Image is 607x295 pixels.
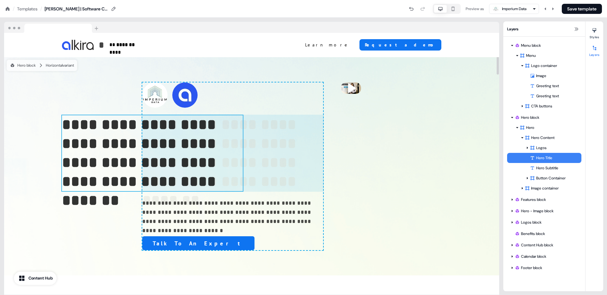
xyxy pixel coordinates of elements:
[142,236,254,250] button: Talk To An Expert
[4,22,101,33] img: Browser topbar
[62,40,94,50] img: Image
[507,112,581,193] div: Hero blockHeroHero ContentLogosHero TitleHero SubtitleButton ContainerImage container
[40,5,42,12] div: /
[507,195,581,205] div: Features block
[507,91,581,101] div: Greeting text
[359,39,441,51] button: Request a demo
[530,73,581,79] div: Image
[515,242,579,248] div: Content Hub block
[507,153,581,163] div: Hero Title
[586,43,603,57] button: Layers
[525,185,579,191] div: Image container
[507,123,581,193] div: HeroHero ContentLogosHero TitleHero SubtitleButton ContainerImage container
[530,165,581,171] div: Hero Subtitle
[300,39,354,51] button: Learn more
[530,145,579,151] div: Logos
[530,175,579,181] div: Button Container
[507,133,581,183] div: Hero ContentLogosHero TitleHero SubtitleButton Container
[507,229,581,239] div: Benefits block
[10,62,36,69] div: Hero block
[13,5,15,12] div: /
[530,93,581,99] div: Greeting text
[507,61,581,101] div: Logo containerImageGreeting textGreeting text
[507,40,581,111] div: Menu blockMenuLogo containerImageGreeting textGreeting textCTA buttons
[515,208,579,214] div: Hero - Image block
[515,42,579,49] div: Menu block
[45,6,108,12] div: [PERSON_NAME] | Software Copy - Alvaria
[507,263,581,273] div: Footer block
[466,6,484,12] div: Preview as
[489,4,539,14] button: Imperium Data
[14,272,57,285] button: Content Hub
[586,25,603,39] button: Styles
[530,83,581,89] div: Greeting text
[507,183,581,193] div: Image container
[254,39,441,51] div: Learn moreRequest a demo
[525,103,579,109] div: CTA buttons
[525,135,579,141] div: Hero Content
[562,4,602,14] button: Save template
[520,124,579,131] div: Hero
[515,231,579,237] div: Benefits block
[507,143,581,153] div: Logos
[530,155,581,161] div: Hero Title
[525,63,579,69] div: Logo container
[507,163,581,173] div: Hero Subtitle
[507,51,581,111] div: MenuLogo containerImageGreeting textGreeting textCTA buttons
[515,219,579,226] div: Logos block
[507,251,581,262] div: Calendar block
[515,114,579,121] div: Hero block
[507,81,581,91] div: Greeting text
[17,6,38,12] a: Templates
[507,71,581,81] div: Image
[507,101,581,111] div: CTA buttons
[502,6,526,12] div: Imperium Data
[515,253,579,260] div: Calendar block
[503,21,585,37] div: Layers
[142,236,323,250] div: Talk To An Expert
[507,206,581,216] div: Hero - Image block
[46,62,74,69] div: Horizontal variant
[507,217,581,227] div: Logos block
[515,196,579,203] div: Features block
[520,52,579,59] div: Menu
[507,240,581,250] div: Content Hub block
[507,173,581,183] div: Button Container
[515,265,579,271] div: Footer block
